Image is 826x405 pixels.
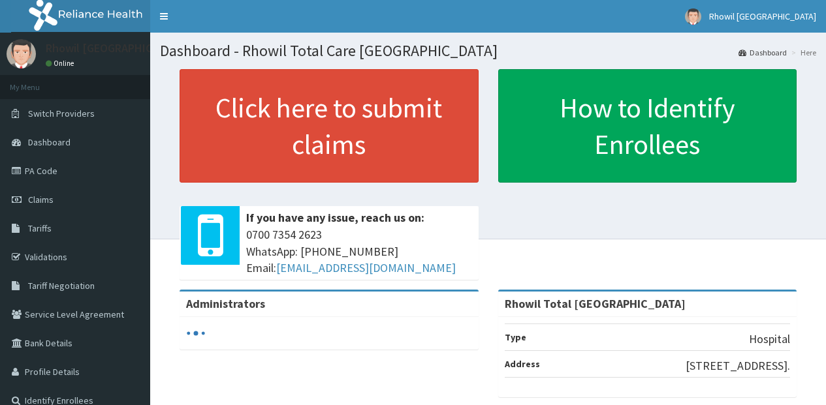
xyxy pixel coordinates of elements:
b: If you have any issue, reach us on: [246,210,424,225]
span: Tariffs [28,222,52,234]
b: Address [505,358,540,370]
span: Switch Providers [28,108,95,119]
p: Rhowil [GEOGRAPHIC_DATA] [46,42,190,54]
img: User Image [7,39,36,68]
a: Click here to submit claims [180,69,479,183]
p: Hospital [749,331,790,348]
b: Type [505,331,526,343]
a: Dashboard [739,47,787,58]
p: [STREET_ADDRESS]. [686,357,790,374]
span: Dashboard [28,136,71,148]
span: Claims [28,194,54,205]
strong: Rhowil Total [GEOGRAPHIC_DATA] [505,296,686,311]
svg: audio-loading [186,323,206,343]
span: Rhowil [GEOGRAPHIC_DATA] [709,10,816,22]
h1: Dashboard - Rhowil Total Care [GEOGRAPHIC_DATA] [160,42,816,59]
a: [EMAIL_ADDRESS][DOMAIN_NAME] [276,260,456,275]
li: Here [788,47,816,58]
a: How to Identify Enrollees [498,69,797,183]
a: Online [46,59,77,68]
img: User Image [685,8,701,25]
span: 0700 7354 2623 WhatsApp: [PHONE_NUMBER] Email: [246,226,472,277]
b: Administrators [186,296,265,311]
span: Tariff Negotiation [28,280,95,292]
